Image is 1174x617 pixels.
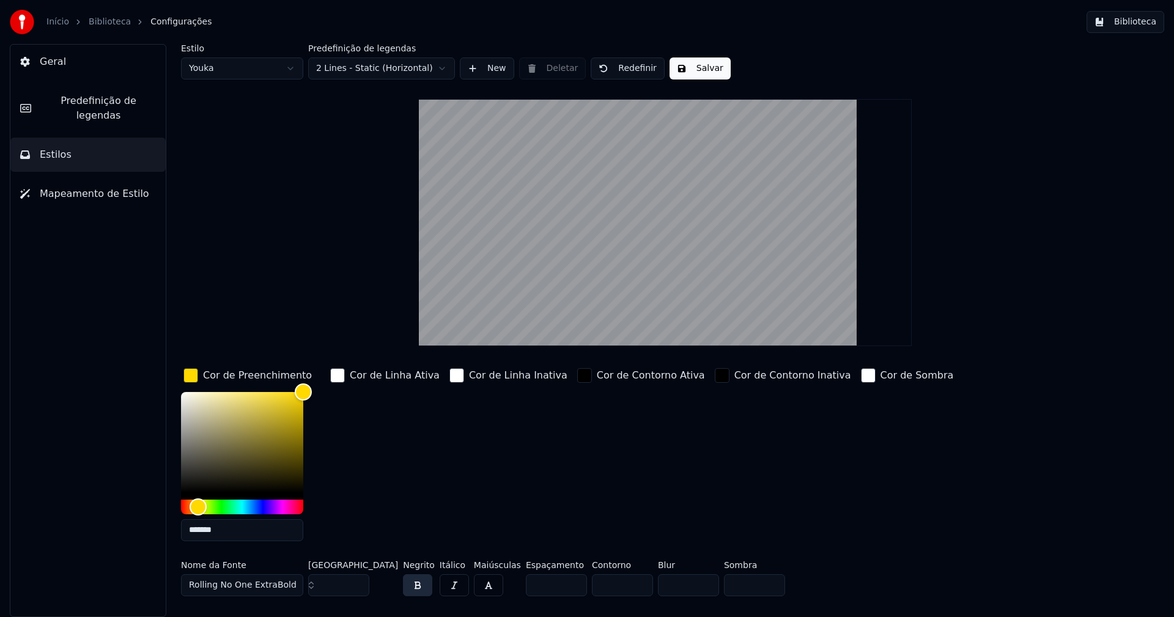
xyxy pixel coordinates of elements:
[858,366,956,385] button: Cor de Sombra
[460,57,514,79] button: New
[203,368,312,383] div: Cor de Preenchimento
[724,561,785,569] label: Sombra
[181,561,303,569] label: Nome da Fonte
[10,138,166,172] button: Estilos
[526,561,587,569] label: Espaçamento
[10,177,166,211] button: Mapeamento de Estilo
[10,84,166,133] button: Predefinição de legendas
[447,366,570,385] button: Cor de Linha Inativa
[474,561,521,569] label: Maiúsculas
[670,57,731,79] button: Salvar
[308,44,455,53] label: Predefinição de legendas
[308,561,398,569] label: [GEOGRAPHIC_DATA]
[597,368,705,383] div: Cor de Contorno Ativa
[403,561,435,569] label: Negrito
[469,368,567,383] div: Cor de Linha Inativa
[350,368,440,383] div: Cor de Linha Ativa
[10,10,34,34] img: youka
[150,16,212,28] span: Configurações
[181,44,303,53] label: Estilo
[575,366,707,385] button: Cor de Contorno Ativa
[328,366,442,385] button: Cor de Linha Ativa
[592,561,653,569] label: Contorno
[181,500,303,514] div: Hue
[712,366,854,385] button: Cor de Contorno Inativa
[880,368,954,383] div: Cor de Sombra
[440,561,469,569] label: Itálico
[40,54,66,69] span: Geral
[189,579,297,591] span: Rolling No One ExtraBold
[734,368,851,383] div: Cor de Contorno Inativa
[591,57,665,79] button: Redefinir
[40,187,149,201] span: Mapeamento de Estilo
[1087,11,1164,33] button: Biblioteca
[41,94,156,123] span: Predefinição de legendas
[181,366,314,385] button: Cor de Preenchimento
[10,45,166,79] button: Geral
[40,147,72,162] span: Estilos
[181,392,303,492] div: Color
[46,16,69,28] a: Início
[658,561,719,569] label: Blur
[46,16,212,28] nav: breadcrumb
[89,16,131,28] a: Biblioteca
